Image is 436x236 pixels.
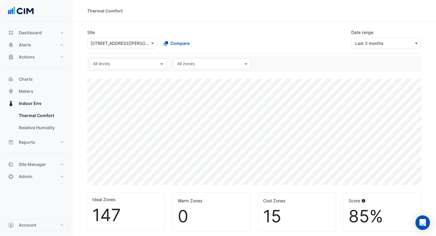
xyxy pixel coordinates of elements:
span: 01 May 25 - 31 Jul 25 [355,41,383,46]
app-icon: Meters [8,88,14,94]
span: Admin [19,174,32,180]
div: Warm Zones [178,197,246,204]
app-icon: Alerts [8,42,14,48]
button: Account [5,219,68,231]
span: Charts [19,76,33,82]
div: 0 [178,206,246,227]
div: Cool Zones [263,197,331,204]
app-icon: Admin [8,174,14,180]
a: Thermal Comfort [14,110,68,122]
button: Compare [160,38,193,49]
span: Reports [19,139,35,145]
span: Meters [19,88,33,94]
span: Site Manager [19,161,46,167]
app-icon: Indoor Env [8,100,14,106]
app-icon: Reports [8,139,14,145]
button: Charts [5,73,68,85]
button: Indoor Env [5,97,68,110]
app-icon: Charts [8,76,14,82]
button: Dashboard [5,27,68,39]
div: Score [348,197,416,204]
div: All levels [92,60,110,68]
img: Company Logo [7,5,35,17]
button: Actions [5,51,68,63]
a: Relative Humidity [14,122,68,134]
div: Open Intercom Messenger [415,215,430,230]
button: Meters [5,85,68,97]
div: All zones [176,60,195,68]
span: Actions [19,54,35,60]
label: Site [87,29,95,35]
div: 147 [92,205,160,225]
span: Compare [170,40,190,46]
app-icon: Site Manager [8,161,14,167]
button: Reports [5,136,68,148]
div: Ideal Zones [92,196,160,203]
span: Dashboard [19,30,42,36]
span: Account [19,222,36,228]
app-icon: Dashboard [8,30,14,36]
span: Alerts [19,42,31,48]
div: Indoor Env [5,110,68,136]
button: Last 3 months [351,38,421,49]
label: Date range [351,29,373,35]
app-icon: Actions [8,54,14,60]
div: 15 [263,206,331,227]
button: Alerts [5,39,68,51]
span: Indoor Env [19,100,41,106]
button: Site Manager [5,158,68,170]
div: Thermal Comfort [87,8,123,14]
button: Admin [5,170,68,183]
div: 85% [348,206,416,227]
